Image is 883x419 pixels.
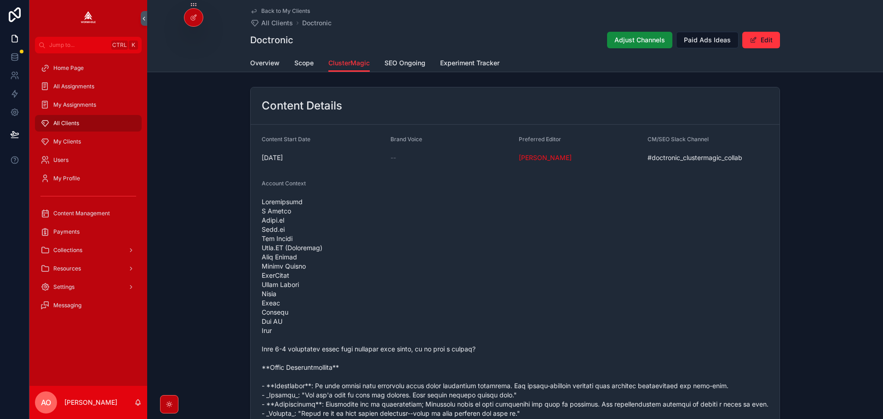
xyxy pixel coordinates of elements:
[53,64,84,72] span: Home Page
[384,58,425,68] span: SEO Ongoing
[250,18,293,28] a: All Clients
[250,58,280,68] span: Overview
[390,153,396,162] span: --
[440,55,499,73] a: Experiment Tracker
[35,60,142,76] a: Home Page
[35,297,142,314] a: Messaging
[384,55,425,73] a: SEO Ongoing
[81,11,96,26] img: App logo
[53,210,110,217] span: Content Management
[111,40,128,50] span: Ctrl
[328,58,370,68] span: ClusterMagic
[49,41,108,49] span: Jump to...
[53,83,94,90] span: All Assignments
[41,397,51,408] span: AO
[53,302,81,309] span: Messaging
[64,398,117,407] p: [PERSON_NAME]
[519,136,561,143] span: Preferred Editor
[53,283,75,291] span: Settings
[35,242,142,258] a: Collections
[35,97,142,113] a: My Assignments
[261,18,293,28] span: All Clients
[53,228,80,235] span: Payments
[35,224,142,240] a: Payments
[294,55,314,73] a: Scope
[676,32,739,48] button: Paid Ads Ideas
[684,35,731,45] span: Paid Ads Ideas
[53,101,96,109] span: My Assignments
[35,170,142,187] a: My Profile
[35,115,142,132] a: All Clients
[53,156,69,164] span: Users
[262,153,383,162] span: [DATE]
[53,175,80,182] span: My Profile
[440,58,499,68] span: Experiment Tracker
[53,120,79,127] span: All Clients
[294,58,314,68] span: Scope
[250,34,293,46] h1: Doctronic
[53,247,82,254] span: Collections
[35,133,142,150] a: My Clients
[648,136,709,143] span: CM/SEO Slack Channel
[250,55,280,73] a: Overview
[390,136,422,143] span: Brand Voice
[519,153,572,162] a: [PERSON_NAME]
[302,18,332,28] a: Doctronic
[262,180,306,187] span: Account Context
[35,152,142,168] a: Users
[261,7,310,15] span: Back to My Clients
[53,265,81,272] span: Resources
[35,37,142,53] button: Jump to...CtrlK
[648,153,769,162] span: #doctronic_clustermagic_collab
[262,98,342,113] h2: Content Details
[614,35,665,45] span: Adjust Channels
[742,32,780,48] button: Edit
[53,138,81,145] span: My Clients
[607,32,672,48] button: Adjust Channels
[35,260,142,277] a: Resources
[328,55,370,72] a: ClusterMagic
[250,7,310,15] a: Back to My Clients
[35,78,142,95] a: All Assignments
[35,279,142,295] a: Settings
[29,53,147,326] div: scrollable content
[130,41,137,49] span: K
[35,205,142,222] a: Content Management
[262,136,310,143] span: Content Start Date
